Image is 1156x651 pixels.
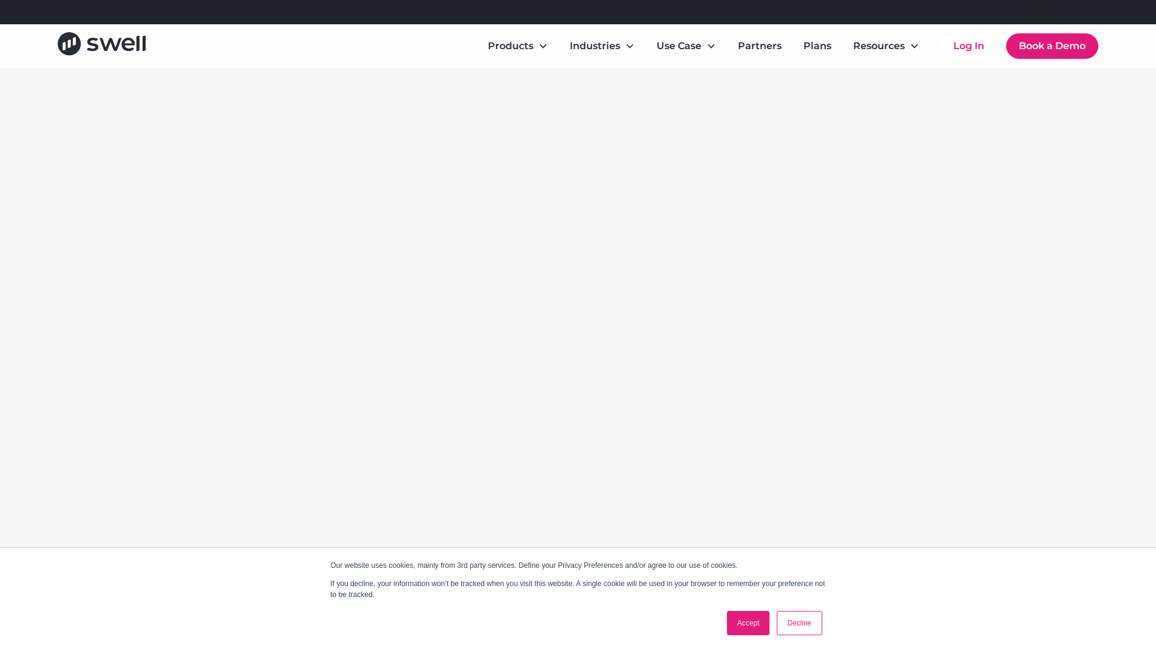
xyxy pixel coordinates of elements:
[570,39,620,53] div: Industries
[331,578,826,600] p: If you decline, your information won’t be tracked when you visit this website. A single cookie wi...
[853,39,905,53] div: Resources
[657,39,701,53] div: Use Case
[58,32,146,59] a: home
[843,34,929,58] div: Resources
[488,39,533,53] div: Products
[777,611,822,635] a: Decline
[478,34,558,58] div: Products
[560,34,644,58] div: Industries
[727,611,770,635] a: Accept
[647,34,726,58] div: Use Case
[728,34,791,58] a: Partners
[331,560,826,571] p: Our website uses cookies, mainly from 3rd party services. Define your Privacy Preferences and/or ...
[941,34,996,58] a: Log In
[794,34,841,58] a: Plans
[1006,33,1098,59] a: Book a Demo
